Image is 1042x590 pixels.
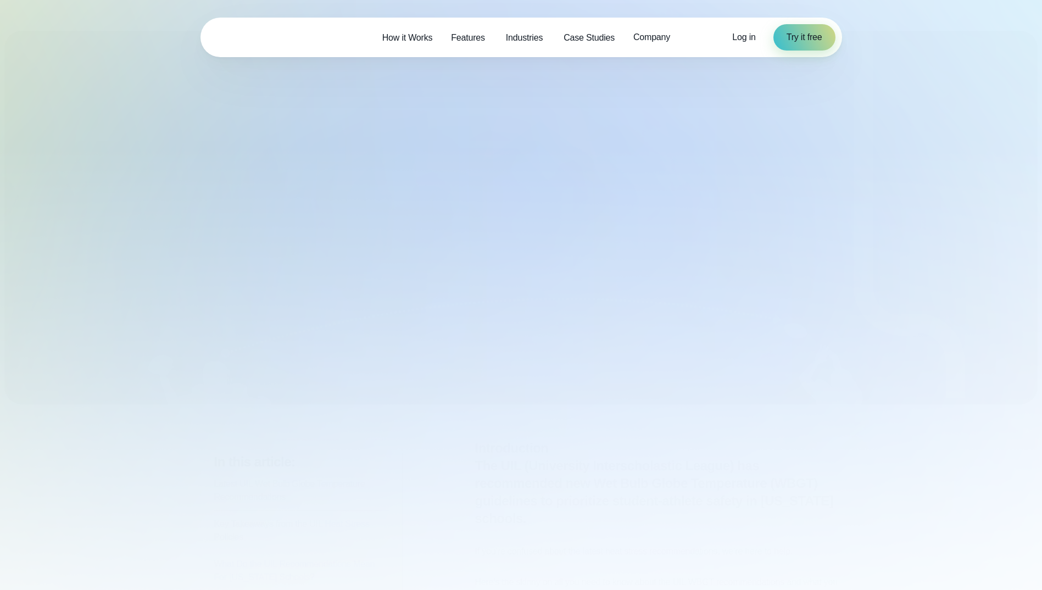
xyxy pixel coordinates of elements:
[633,31,670,44] span: Company
[732,31,755,44] a: Log in
[564,31,615,44] span: Case Studies
[382,31,433,44] span: How it Works
[787,31,822,44] span: Try it free
[506,31,543,44] span: Industries
[451,31,485,44] span: Features
[732,32,755,42] span: Log in
[554,26,624,49] a: Case Studies
[373,26,442,49] a: How it Works
[773,24,835,51] a: Try it free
